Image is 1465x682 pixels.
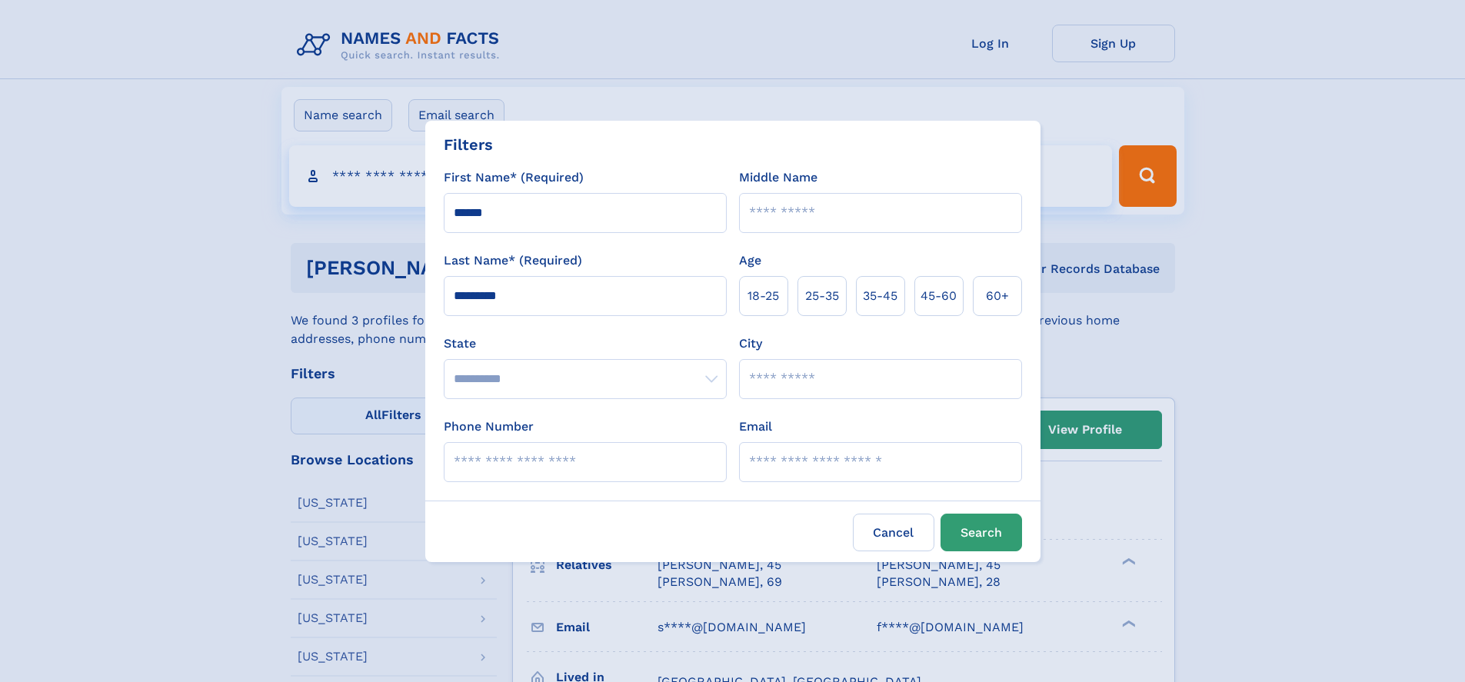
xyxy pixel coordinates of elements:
[921,287,957,305] span: 45‑60
[444,168,584,187] label: First Name* (Required)
[739,251,761,270] label: Age
[853,514,934,551] label: Cancel
[941,514,1022,551] button: Search
[863,287,897,305] span: 35‑45
[444,133,493,156] div: Filters
[805,287,839,305] span: 25‑35
[444,251,582,270] label: Last Name* (Required)
[739,334,762,353] label: City
[739,418,772,436] label: Email
[986,287,1009,305] span: 60+
[444,334,727,353] label: State
[747,287,779,305] span: 18‑25
[739,168,817,187] label: Middle Name
[444,418,534,436] label: Phone Number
